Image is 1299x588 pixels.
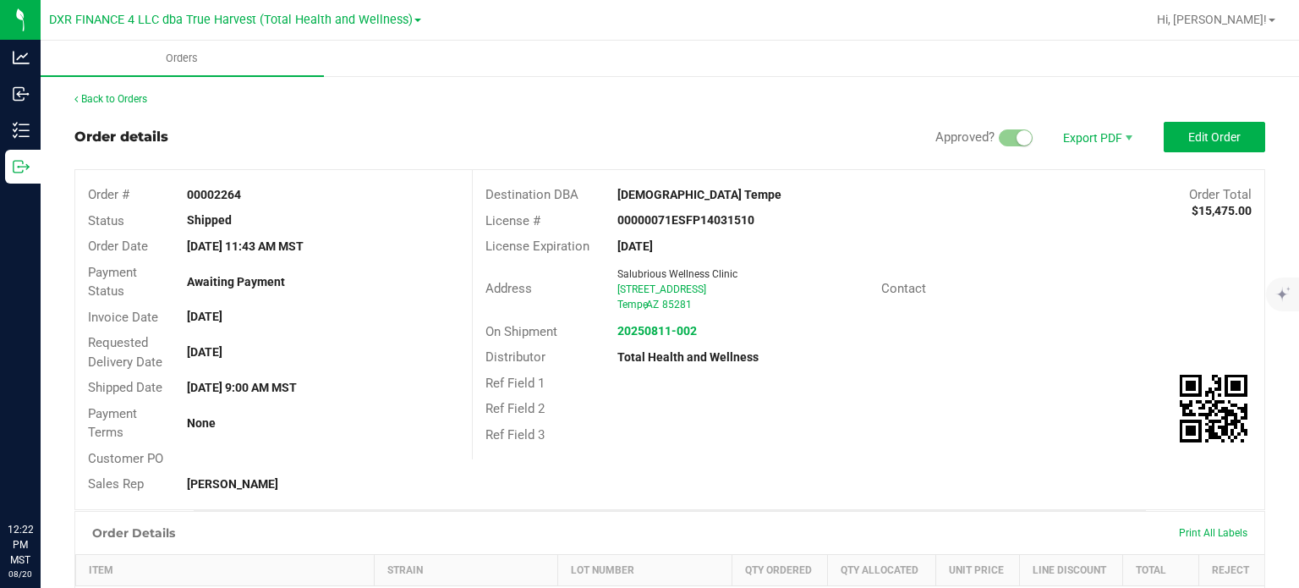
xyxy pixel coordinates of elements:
[485,376,545,391] span: Ref Field 1
[88,451,163,466] span: Customer PO
[1180,375,1247,442] qrcode: 00002264
[1199,554,1264,585] th: Reject
[187,381,297,394] strong: [DATE] 9:00 AM MST
[485,239,589,254] span: License Expiration
[88,476,144,492] span: Sales Rep
[88,187,129,202] span: Order #
[617,188,781,201] strong: [DEMOGRAPHIC_DATA] Tempe
[881,281,926,296] span: Contact
[88,310,158,325] span: Invoice Date
[88,335,162,370] span: Requested Delivery Date
[13,158,30,175] inline-svg: Outbound
[558,554,732,585] th: Lot Number
[50,450,70,470] iframe: Resource center unread badge
[1019,554,1122,585] th: Line Discount
[74,93,147,105] a: Back to Orders
[485,187,578,202] span: Destination DBA
[187,416,216,430] strong: None
[1189,187,1252,202] span: Order Total
[617,239,653,253] strong: [DATE]
[88,406,137,441] span: Payment Terms
[662,299,692,310] span: 85281
[617,350,759,364] strong: Total Health and Wellness
[644,299,646,310] span: ,
[828,554,935,585] th: Qty Allocated
[13,49,30,66] inline-svg: Analytics
[1188,130,1241,144] span: Edit Order
[13,122,30,139] inline-svg: Inventory
[1164,122,1265,152] button: Edit Order
[74,127,168,147] div: Order details
[49,13,413,27] span: DXR FINANCE 4 LLC dba True Harvest (Total Health and Wellness)
[187,477,278,491] strong: [PERSON_NAME]
[732,554,828,585] th: Qty Ordered
[88,213,124,228] span: Status
[485,324,557,339] span: On Shipment
[617,299,648,310] span: Tempe
[617,268,737,280] span: Salubrious Wellness Clinic
[187,188,241,201] strong: 00002264
[485,281,532,296] span: Address
[88,265,137,299] span: Payment Status
[13,85,30,102] inline-svg: Inbound
[646,299,659,310] span: AZ
[41,41,324,76] a: Orders
[617,213,754,227] strong: 00000071ESFP14031510
[88,380,162,395] span: Shipped Date
[187,275,285,289] strong: Awaiting Payment
[8,522,33,568] p: 12:22 PM MST
[187,213,232,227] strong: Shipped
[1180,375,1247,442] img: Scan me!
[17,453,68,503] iframe: Resource center
[485,401,545,416] span: Ref Field 2
[76,554,375,585] th: Item
[617,283,706,295] span: [STREET_ADDRESS]
[187,345,222,359] strong: [DATE]
[8,568,33,580] p: 08/20
[375,554,558,585] th: Strain
[1179,527,1247,539] span: Print All Labels
[617,324,697,338] a: 20250811-002
[485,349,545,365] span: Distributor
[1157,13,1267,26] span: Hi, [PERSON_NAME]!
[485,427,545,442] span: Ref Field 3
[88,239,148,254] span: Order Date
[187,310,222,323] strong: [DATE]
[143,51,221,66] span: Orders
[187,239,304,253] strong: [DATE] 11:43 AM MST
[1045,122,1147,152] li: Export PDF
[92,526,175,540] h1: Order Details
[935,554,1019,585] th: Unit Price
[935,129,995,145] span: Approved?
[1122,554,1199,585] th: Total
[485,213,540,228] span: License #
[1192,204,1252,217] strong: $15,475.00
